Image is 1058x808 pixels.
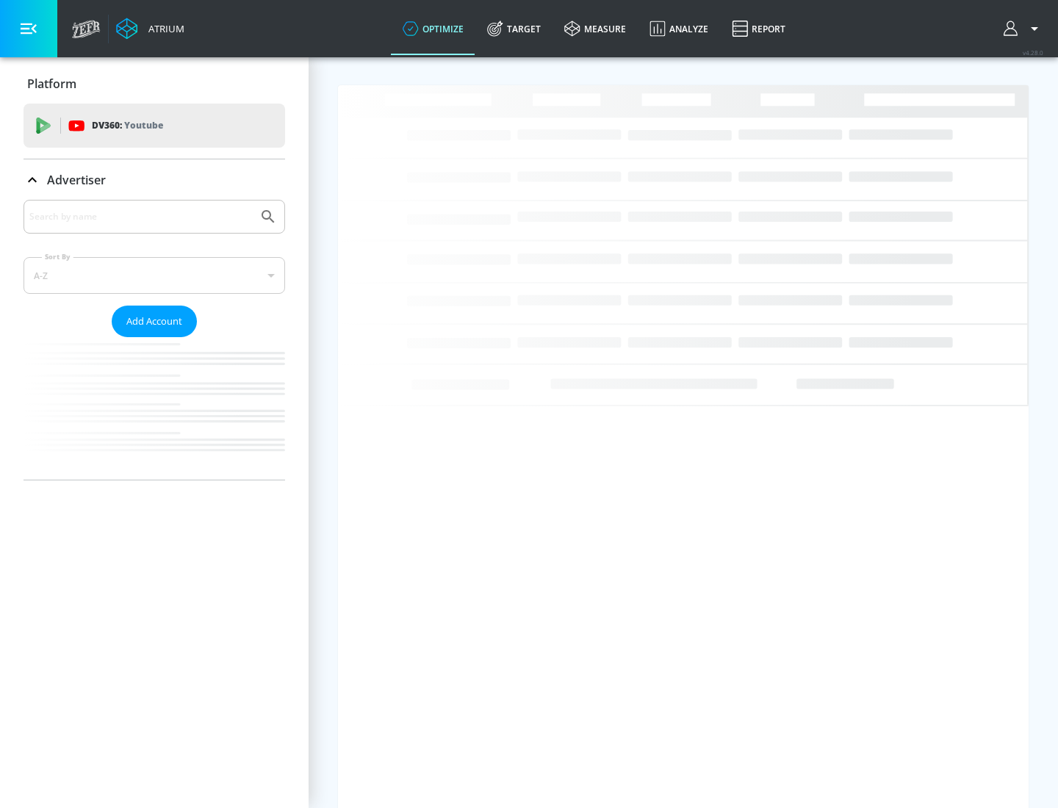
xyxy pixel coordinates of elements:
p: DV360: [92,118,163,134]
nav: list of Advertiser [24,337,285,480]
label: Sort By [42,252,73,261]
a: Analyze [638,2,720,55]
div: Advertiser [24,200,285,480]
button: Add Account [112,306,197,337]
div: Platform [24,63,285,104]
a: Atrium [116,18,184,40]
span: Add Account [126,313,182,330]
a: optimize [391,2,475,55]
a: measure [553,2,638,55]
div: Atrium [143,22,184,35]
a: Report [720,2,797,55]
p: Youtube [124,118,163,133]
div: DV360: Youtube [24,104,285,148]
div: Advertiser [24,159,285,201]
input: Search by name [29,207,252,226]
p: Advertiser [47,172,106,188]
p: Platform [27,76,76,92]
span: v 4.28.0 [1023,48,1043,57]
a: Target [475,2,553,55]
div: A-Z [24,257,285,294]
